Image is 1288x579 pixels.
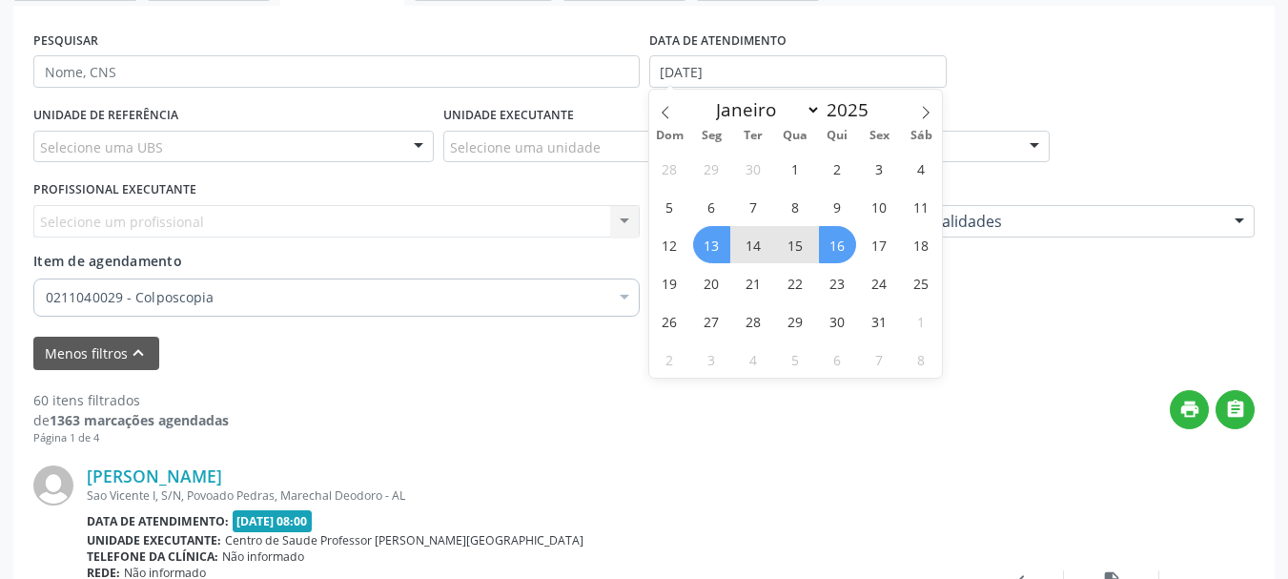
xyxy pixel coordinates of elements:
[693,302,730,340] span: Outubro 27, 2025
[87,513,229,529] b: Data de atendimento:
[33,176,196,205] label: PROFISSIONAL EXECUTANTE
[222,548,304,565] span: Não informado
[861,341,898,378] span: Novembro 7, 2025
[900,130,942,142] span: Sáb
[735,188,772,225] span: Outubro 7, 2025
[903,302,940,340] span: Novembro 1, 2025
[777,302,814,340] span: Outubro 29, 2025
[819,341,856,378] span: Novembro 6, 2025
[450,137,601,157] span: Selecione uma unidade
[128,342,149,363] i: keyboard_arrow_up
[735,302,772,340] span: Outubro 28, 2025
[777,341,814,378] span: Novembro 5, 2025
[649,130,691,142] span: Dom
[858,130,900,142] span: Sex
[1216,390,1255,429] button: 
[819,302,856,340] span: Outubro 30, 2025
[735,341,772,378] span: Novembro 4, 2025
[33,26,98,55] label: PESQUISAR
[777,226,814,263] span: Outubro 15, 2025
[87,465,222,486] a: [PERSON_NAME]
[87,487,969,504] div: Sao Vicente I, S/N, Povoado Pedras, Marechal Deodoro - AL
[693,341,730,378] span: Novembro 3, 2025
[774,130,816,142] span: Qua
[735,150,772,187] span: Setembro 30, 2025
[819,226,856,263] span: Outubro 16, 2025
[707,96,822,123] select: Month
[225,532,583,548] span: Centro de Saude Professor [PERSON_NAME][GEOGRAPHIC_DATA]
[693,226,730,263] span: Outubro 13, 2025
[693,264,730,301] span: Outubro 20, 2025
[816,130,858,142] span: Qui
[33,390,229,410] div: 60 itens filtrados
[819,264,856,301] span: Outubro 23, 2025
[33,252,182,270] span: Item de agendamento
[233,510,313,532] span: [DATE] 08:00
[903,264,940,301] span: Outubro 25, 2025
[651,264,688,301] span: Outubro 19, 2025
[33,430,229,446] div: Página 1 de 4
[735,226,772,263] span: Outubro 14, 2025
[33,465,73,506] img: img
[777,188,814,225] span: Outubro 8, 2025
[50,411,229,429] strong: 1363 marcações agendadas
[693,188,730,225] span: Outubro 6, 2025
[819,188,856,225] span: Outubro 9, 2025
[651,341,688,378] span: Novembro 2, 2025
[735,264,772,301] span: Outubro 21, 2025
[690,130,732,142] span: Seg
[651,226,688,263] span: Outubro 12, 2025
[861,264,898,301] span: Outubro 24, 2025
[651,188,688,225] span: Outubro 5, 2025
[861,188,898,225] span: Outubro 10, 2025
[46,288,608,307] span: 0211040029 - Colposcopia
[861,302,898,340] span: Outubro 31, 2025
[33,337,159,370] button: Menos filtroskeyboard_arrow_up
[33,55,640,88] input: Nome, CNS
[777,150,814,187] span: Outubro 1, 2025
[87,548,218,565] b: Telefone da clínica:
[1179,399,1200,420] i: print
[693,150,730,187] span: Setembro 29, 2025
[651,302,688,340] span: Outubro 26, 2025
[87,532,221,548] b: Unidade executante:
[821,97,884,122] input: Year
[649,26,787,55] label: DATA DE ATENDIMENTO
[777,264,814,301] span: Outubro 22, 2025
[649,55,948,88] input: Selecione um intervalo
[861,150,898,187] span: Outubro 3, 2025
[40,137,163,157] span: Selecione uma UBS
[33,101,178,131] label: UNIDADE DE REFERÊNCIA
[443,101,574,131] label: UNIDADE EXECUTANTE
[651,150,688,187] span: Setembro 28, 2025
[1170,390,1209,429] button: print
[903,150,940,187] span: Outubro 4, 2025
[861,226,898,263] span: Outubro 17, 2025
[819,150,856,187] span: Outubro 2, 2025
[33,410,229,430] div: de
[1225,399,1246,420] i: 
[903,226,940,263] span: Outubro 18, 2025
[903,341,940,378] span: Novembro 8, 2025
[732,130,774,142] span: Ter
[903,188,940,225] span: Outubro 11, 2025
